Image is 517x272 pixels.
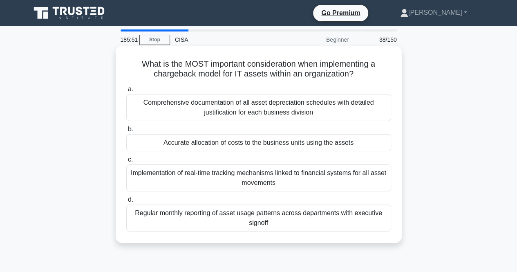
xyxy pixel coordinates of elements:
h5: What is the MOST important consideration when implementing a chargeback model for IT assets withi... [125,59,392,79]
a: Go Premium [316,8,365,18]
div: Comprehensive documentation of all asset depreciation schedules with detailed justification for e... [126,94,391,121]
div: Accurate allocation of costs to the business units using the assets [126,134,391,151]
span: d. [128,196,133,203]
div: Beginner [282,31,354,48]
div: Implementation of real-time tracking mechanisms linked to financial systems for all asset movements [126,164,391,191]
div: Regular monthly reporting of asset usage patterns across departments with executive signoff [126,205,391,232]
div: CISA [170,31,282,48]
div: 38/150 [354,31,402,48]
span: c. [128,156,133,163]
a: Stop [139,35,170,45]
a: [PERSON_NAME] [380,4,487,21]
div: 185:51 [116,31,139,48]
span: a. [128,85,133,92]
span: b. [128,126,133,133]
